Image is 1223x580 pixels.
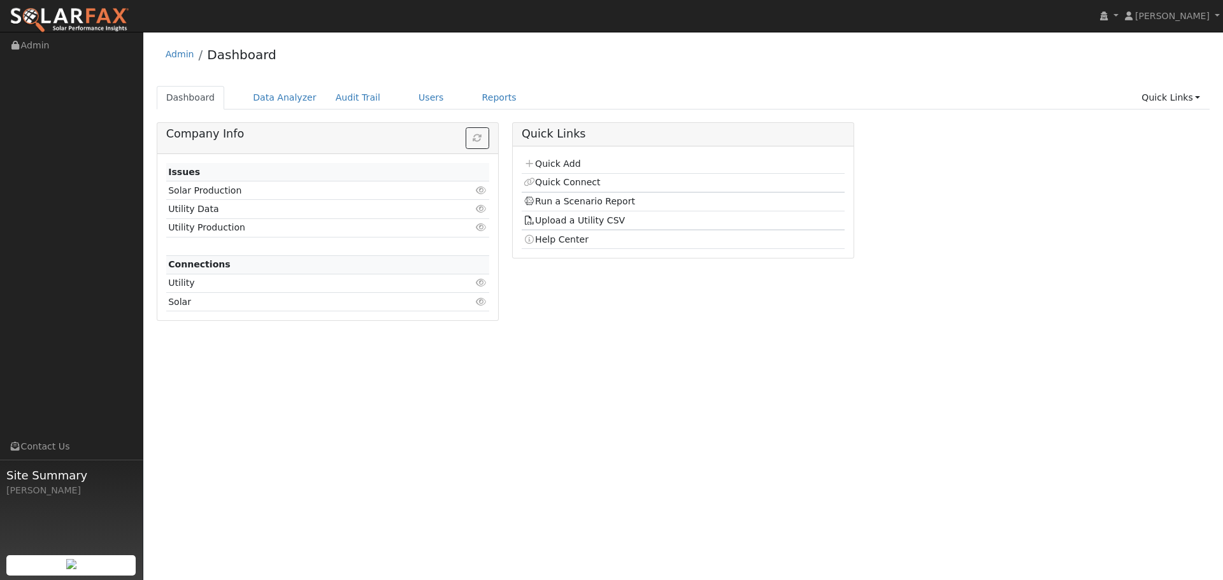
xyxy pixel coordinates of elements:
a: Upload a Utility CSV [524,215,625,225]
a: Quick Connect [524,177,600,187]
td: Utility Production [166,218,437,237]
a: Dashboard [157,86,225,110]
td: Solar [166,293,437,311]
a: Dashboard [207,47,276,62]
td: Utility Data [166,200,437,218]
span: [PERSON_NAME] [1135,11,1210,21]
i: Click to view [476,204,487,213]
a: Data Analyzer [243,86,326,110]
img: retrieve [66,559,76,569]
h5: Quick Links [522,127,845,141]
td: Solar Production [166,181,437,200]
a: Quick Add [524,159,580,169]
i: Click to view [476,223,487,232]
a: Run a Scenario Report [524,196,635,206]
a: Quick Links [1132,86,1210,110]
i: Click to view [476,186,487,195]
h5: Company Info [166,127,489,141]
i: Click to view [476,278,487,287]
strong: Connections [168,259,231,269]
strong: Issues [168,167,200,177]
a: Admin [166,49,194,59]
td: Utility [166,274,437,292]
a: Reports [473,86,526,110]
a: Users [409,86,454,110]
img: SolarFax [10,7,129,34]
span: Site Summary [6,467,136,484]
div: [PERSON_NAME] [6,484,136,497]
i: Click to view [476,297,487,306]
a: Help Center [524,234,589,244]
a: Audit Trail [326,86,390,110]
